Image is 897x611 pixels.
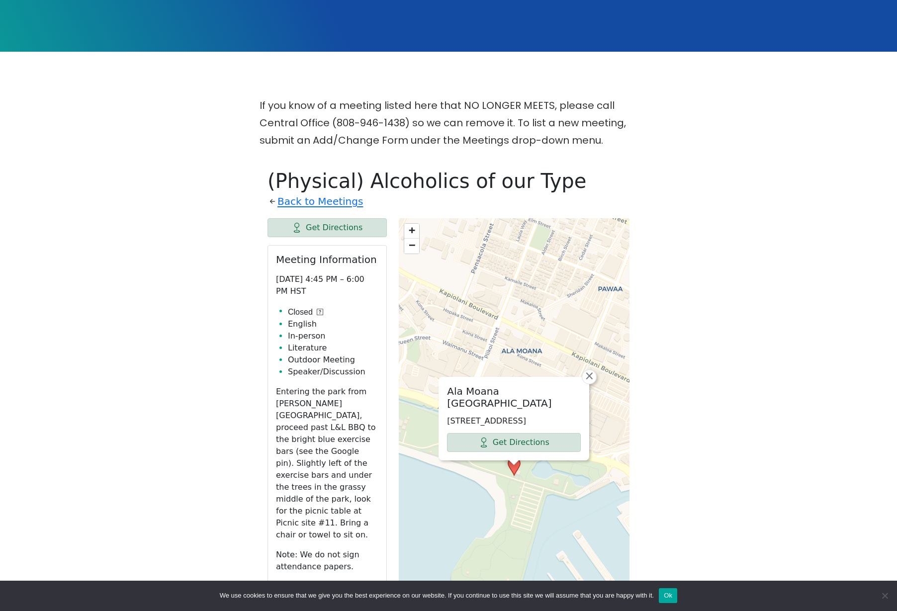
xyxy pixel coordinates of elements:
[404,224,419,239] a: Zoom in
[409,239,415,251] span: −
[288,306,313,318] span: Closed
[277,193,363,210] a: Back to Meetings
[260,97,637,149] p: If you know of a meeting listed here that NO LONGER MEETS, please call Central Office (808-946-14...
[276,254,378,265] h2: Meeting Information
[288,306,323,318] button: Closed
[276,549,378,573] p: Note: We do not sign attendance papers.
[409,224,415,236] span: +
[288,342,378,354] li: Literature
[288,354,378,366] li: Outdoor Meeting
[220,591,654,601] span: We use cookies to ensure that we give you the best experience on our website. If you continue to ...
[404,239,419,254] a: Zoom out
[268,169,629,193] h1: (Physical) Alcoholics of our Type
[880,591,890,601] span: No
[447,385,581,409] h2: Ala Moana [GEOGRAPHIC_DATA]
[447,415,581,427] p: [STREET_ADDRESS]
[584,370,594,382] span: ×
[288,366,378,378] li: Speaker/Discussion
[288,318,378,330] li: English
[276,273,378,297] p: [DATE] 4:45 PM – 6:00 PM HST
[447,433,581,452] a: Get Directions
[268,218,387,237] a: Get Directions
[288,330,378,342] li: In-person
[582,369,597,384] a: Close popup
[276,386,378,541] p: Entering the park from [PERSON_NAME][GEOGRAPHIC_DATA], proceed past L&L BBQ to the bright blue ex...
[659,588,677,603] button: Ok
